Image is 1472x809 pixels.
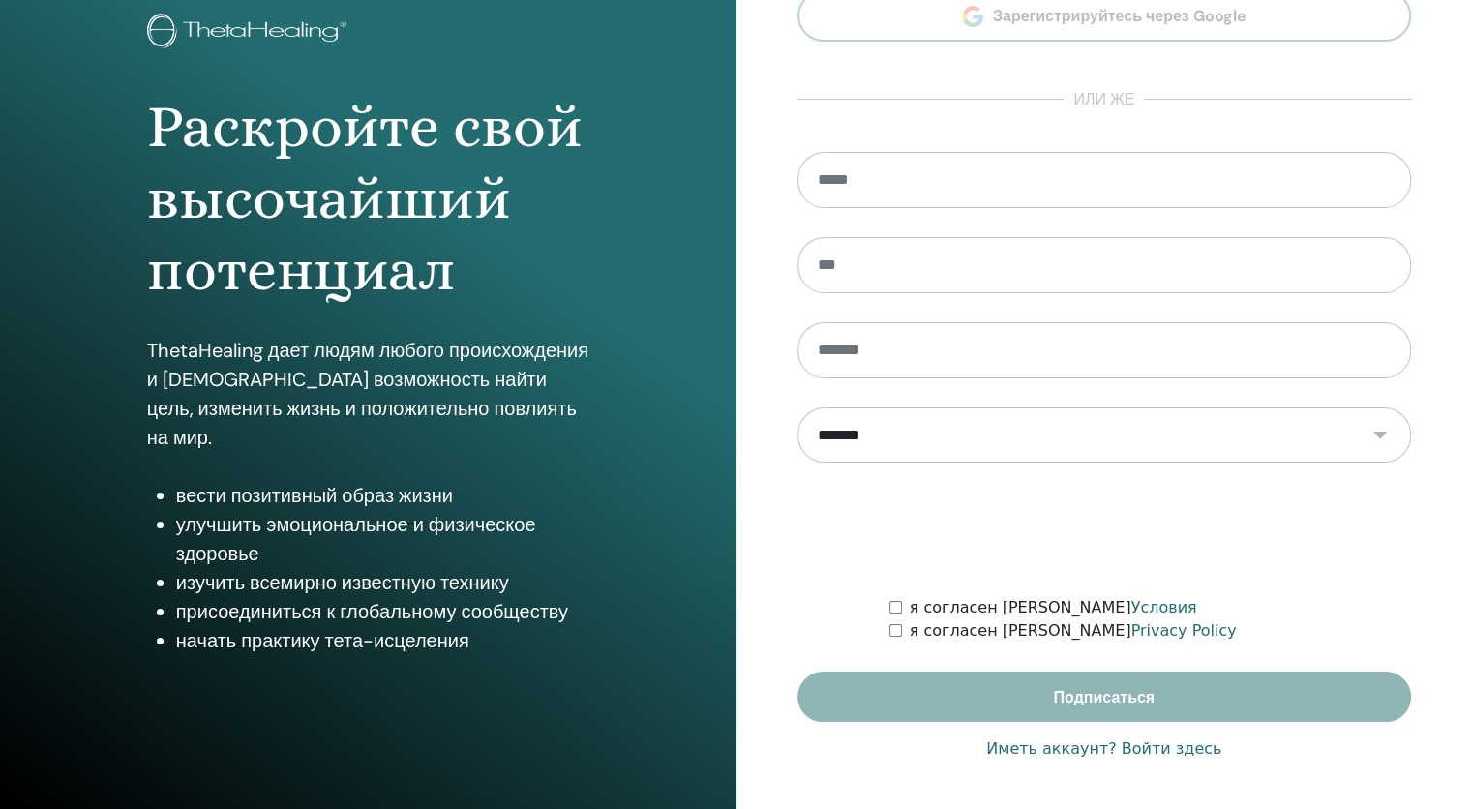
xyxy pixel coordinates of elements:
[910,596,1197,619] label: я согласен [PERSON_NAME]
[910,619,1237,643] label: я согласен [PERSON_NAME]
[1131,598,1197,616] a: Условия
[176,510,589,568] li: улучшить эмоциональное и физическое здоровье
[176,597,589,626] li: присоединиться к глобальному сообществу
[147,336,589,452] p: ThetaHealing дает людям любого происхождения и [DEMOGRAPHIC_DATA] возможность найти цель, изменит...
[176,626,589,655] li: начать практику тета-исцеления
[176,481,589,510] li: вести позитивный образ жизни
[147,91,589,307] h1: Раскройте свой высочайший потенциал
[176,568,589,597] li: изучить всемирно известную технику
[1064,88,1144,111] span: или же
[986,737,1221,761] a: Иметь аккаунт? Войти здесь
[957,492,1251,567] iframe: reCAPTCHA
[1131,621,1237,640] a: Privacy Policy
